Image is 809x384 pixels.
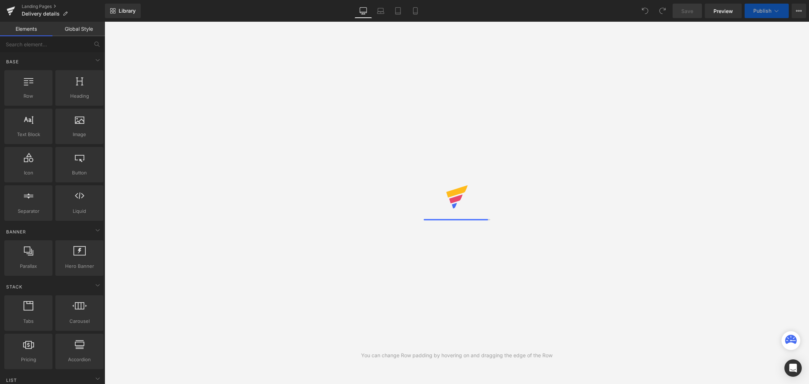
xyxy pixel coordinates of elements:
[753,8,771,14] span: Publish
[58,92,101,100] span: Heading
[5,283,23,290] span: Stack
[58,317,101,325] span: Carousel
[792,4,806,18] button: More
[655,4,670,18] button: Redo
[7,317,50,325] span: Tabs
[7,262,50,270] span: Parallax
[5,228,27,235] span: Banner
[389,4,407,18] a: Tablet
[7,92,50,100] span: Row
[58,207,101,215] span: Liquid
[784,359,802,377] div: Open Intercom Messenger
[745,4,789,18] button: Publish
[7,169,50,177] span: Icon
[7,207,50,215] span: Separator
[681,7,693,15] span: Save
[705,4,742,18] a: Preview
[58,356,101,363] span: Accordion
[372,4,389,18] a: Laptop
[407,4,424,18] a: Mobile
[355,4,372,18] a: Desktop
[58,262,101,270] span: Hero Banner
[7,356,50,363] span: Pricing
[5,58,20,65] span: Base
[7,131,50,138] span: Text Block
[58,131,101,138] span: Image
[52,22,105,36] a: Global Style
[5,377,18,384] span: List
[361,351,552,359] div: You can change Row padding by hovering on and dragging the edge of the Row
[22,4,105,9] a: Landing Pages
[638,4,652,18] button: Undo
[119,8,136,14] span: Library
[713,7,733,15] span: Preview
[22,11,60,17] span: Delivery details
[58,169,101,177] span: Button
[105,4,141,18] a: New Library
